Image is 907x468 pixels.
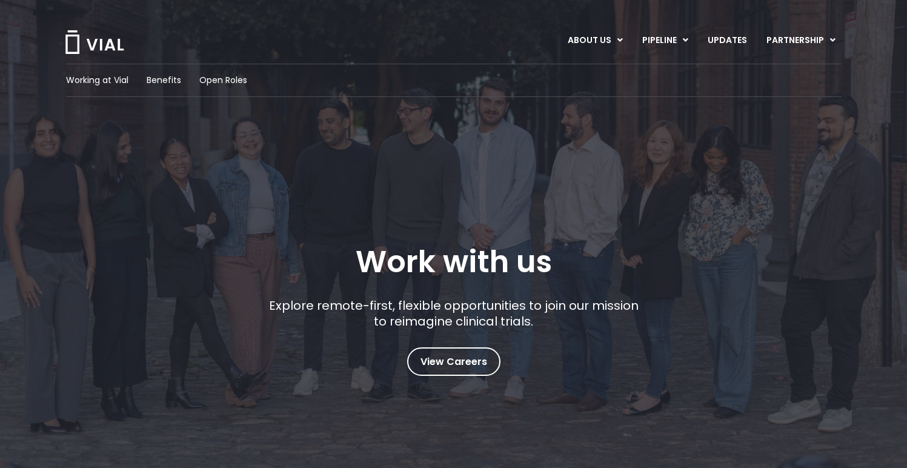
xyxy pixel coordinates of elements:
span: View Careers [420,354,487,370]
p: Explore remote-first, flexible opportunities to join our mission to reimagine clinical trials. [264,298,643,329]
a: UPDATES [698,30,756,51]
a: ABOUT USMenu Toggle [558,30,632,51]
a: Open Roles [199,74,247,87]
a: Benefits [147,74,181,87]
img: Vial Logo [64,30,125,54]
a: PARTNERSHIPMenu Toggle [757,30,845,51]
a: Working at Vial [66,74,128,87]
a: View Careers [407,347,500,376]
a: PIPELINEMenu Toggle [633,30,697,51]
h1: Work with us [356,244,552,279]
